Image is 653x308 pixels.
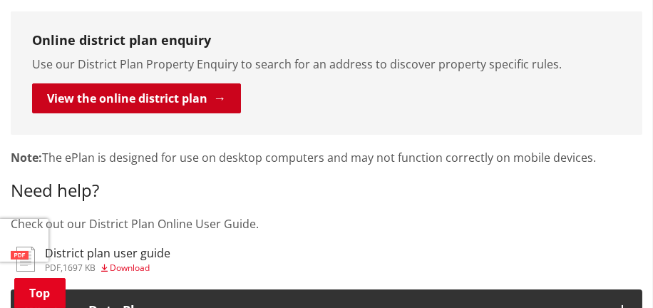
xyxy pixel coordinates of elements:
p: The ePlan is designed for use on desktop computers and may not function correctly on mobile devices. [11,149,642,166]
span: 1697 KB [63,262,96,274]
p: Check out our District Plan Online User Guide. [11,215,642,232]
p: Use our District Plan Property Enquiry to search for an address to discover property specific rules. [32,56,621,73]
h3: Online district plan enquiry [32,33,621,48]
a: District plan user guide pdf,1697 KB Download [11,247,170,272]
span: pdf [45,262,61,274]
span: Download [110,262,150,274]
a: Top [14,278,66,308]
iframe: Messenger Launcher [587,248,639,299]
strong: Note: [11,150,42,165]
div: , [45,264,170,272]
a: View the online district plan [32,83,241,113]
h3: Need help? [11,180,642,201]
h3: District plan user guide [45,247,170,260]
